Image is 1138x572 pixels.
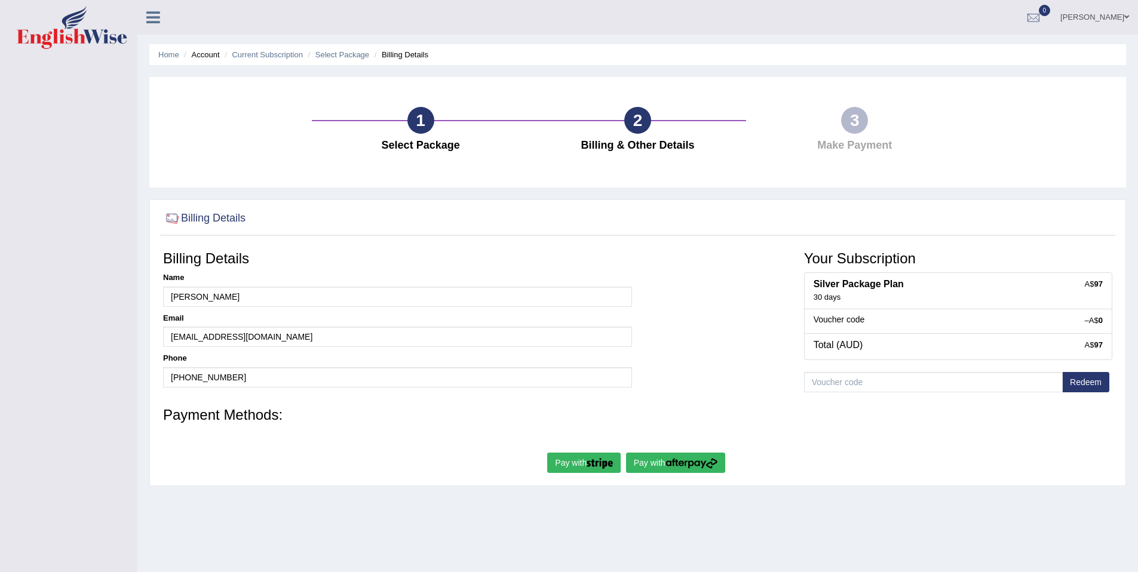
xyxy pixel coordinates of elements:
h3: Billing Details [163,251,632,266]
h4: Make Payment [752,140,957,152]
a: Select Package [315,50,369,59]
li: Account [181,49,219,60]
div: 2 [624,107,651,134]
h3: Payment Methods: [163,407,1112,423]
label: Phone [163,353,187,364]
h2: Billing Details [163,210,246,227]
span: 0 [1039,5,1051,16]
div: A$ [1085,279,1103,290]
div: –A$ [1085,315,1103,326]
h4: Total (AUD) [814,340,1103,350]
b: Silver Package Plan [814,279,904,289]
strong: 0 [1099,316,1103,325]
button: Pay with [626,453,725,473]
button: Pay with [547,453,621,473]
li: Billing Details [372,49,428,60]
strong: 97 [1094,279,1103,288]
label: Email [163,313,184,324]
div: 30 days [814,293,1103,303]
h4: Select Package [318,140,523,152]
a: Current Subscription [232,50,303,59]
div: 3 [841,107,868,134]
h4: Billing & Other Details [535,140,740,152]
div: A$ [1085,340,1103,350]
a: Home [158,50,179,59]
strong: 97 [1094,340,1103,349]
div: 1 [407,107,434,134]
button: Redeem [1062,372,1109,392]
label: Name [163,272,184,283]
h5: Voucher code [814,315,1103,324]
input: Voucher code [804,372,1063,392]
h3: Your Subscription [804,251,1112,266]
